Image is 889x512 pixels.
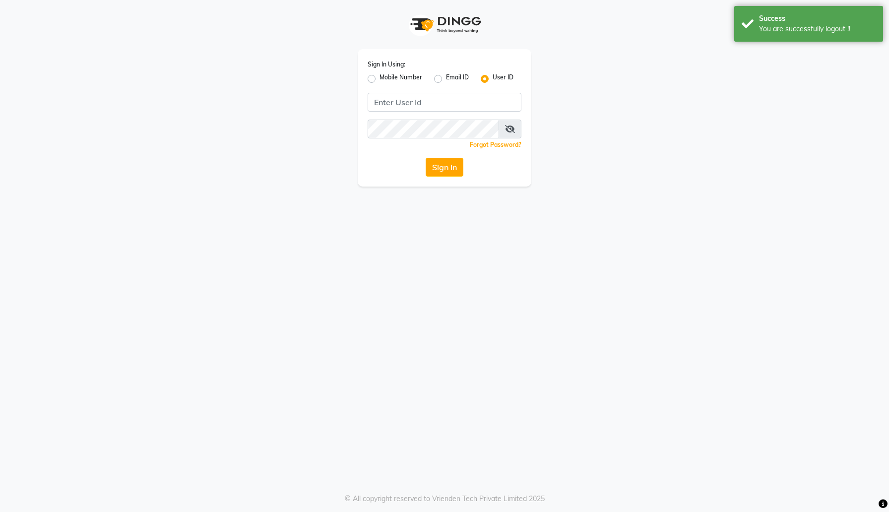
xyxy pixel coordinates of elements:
[426,158,463,177] button: Sign In
[470,141,521,148] a: Forgot Password?
[759,13,876,24] div: Success
[493,73,513,85] label: User ID
[368,120,499,138] input: Username
[380,73,422,85] label: Mobile Number
[759,24,876,34] div: You are successfully logout !!
[368,60,405,69] label: Sign In Using:
[368,93,521,112] input: Username
[446,73,469,85] label: Email ID
[405,10,484,39] img: logo1.svg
